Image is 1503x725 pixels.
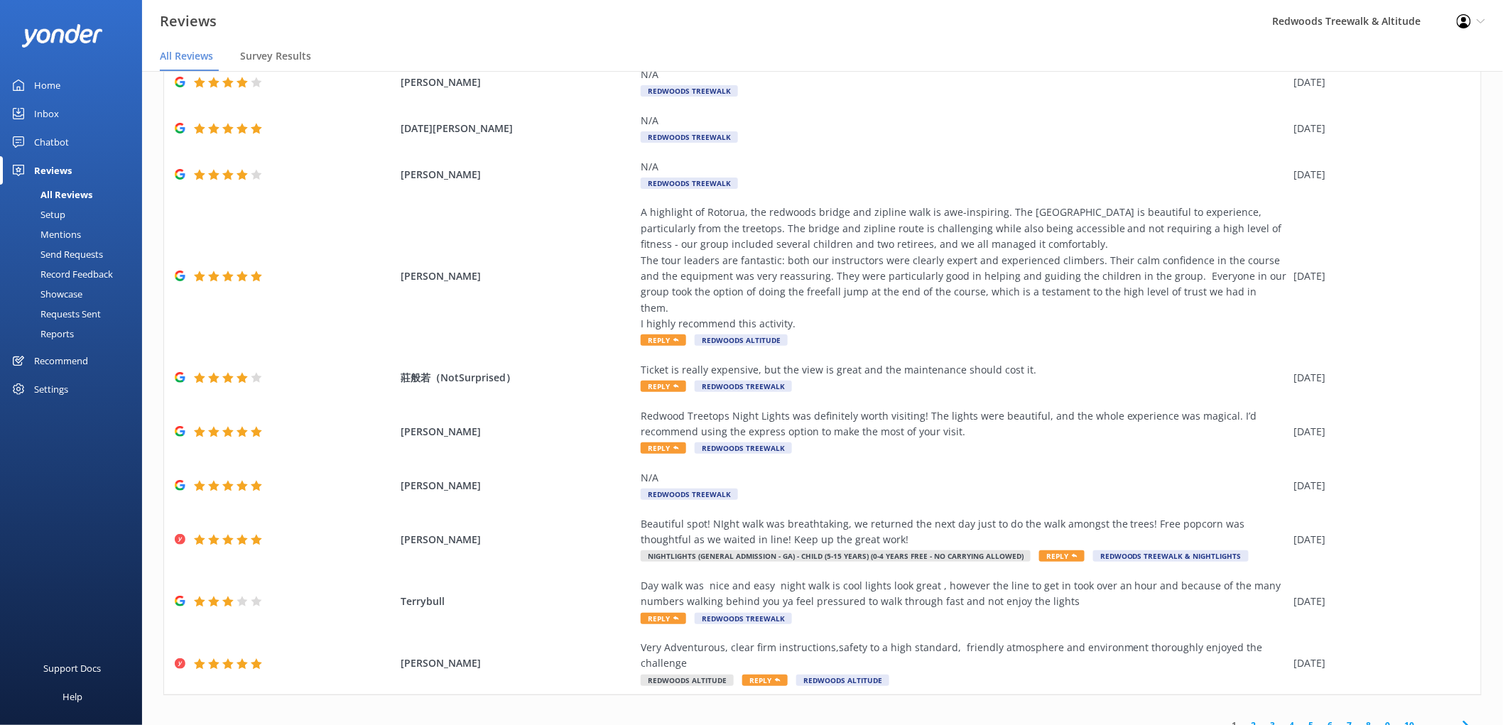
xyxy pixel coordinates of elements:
[401,532,634,547] span: [PERSON_NAME]
[401,655,634,671] span: [PERSON_NAME]
[34,375,68,403] div: Settings
[9,244,103,264] div: Send Requests
[34,99,59,128] div: Inbox
[9,205,142,224] a: Setup
[21,24,103,48] img: yonder-white-logo.png
[1294,655,1463,671] div: [DATE]
[641,578,1287,610] div: Day walk was nice and easy night walk is cool lights look great , however the line to get in took...
[641,489,738,500] span: Redwoods Treewalk
[9,324,142,344] a: Reports
[9,185,142,205] a: All Reviews
[34,156,72,185] div: Reviews
[1294,594,1463,609] div: [DATE]
[9,324,74,344] div: Reports
[641,442,686,454] span: Reply
[9,304,142,324] a: Requests Sent
[160,49,213,63] span: All Reviews
[9,224,142,244] a: Mentions
[9,185,92,205] div: All Reviews
[9,304,101,324] div: Requests Sent
[401,594,634,609] span: Terrybull
[44,654,102,682] div: Support Docs
[9,264,113,284] div: Record Feedback
[641,408,1287,440] div: Redwood Treetops Night Lights was definitely worth visiting! The lights were beautiful, and the w...
[9,284,82,304] div: Showcase
[1294,532,1463,547] div: [DATE]
[9,284,142,304] a: Showcase
[641,178,738,189] span: Redwoods Treewalk
[1294,268,1463,284] div: [DATE]
[401,167,634,182] span: [PERSON_NAME]
[1294,167,1463,182] div: [DATE]
[9,264,142,284] a: Record Feedback
[641,205,1287,332] div: A highlight of Rotorua, the redwoods bridge and zipline walk is awe-inspiring. The [GEOGRAPHIC_DA...
[401,75,634,90] span: [PERSON_NAME]
[1294,478,1463,494] div: [DATE]
[1039,550,1085,562] span: Reply
[641,550,1031,562] span: Nightlights (General Admission - GA) - Child (5-15 years) (0-4 years free - no carrying allowed)
[641,470,1287,486] div: N/A
[695,442,792,454] span: Redwoods Treewalk
[401,370,634,386] span: 莊般若（NotSurprised）
[641,85,738,97] span: Redwoods Treewalk
[9,244,142,264] a: Send Requests
[695,381,792,392] span: Redwoods Treewalk
[641,613,686,624] span: Reply
[641,131,738,143] span: Redwoods Treewalk
[1294,370,1463,386] div: [DATE]
[401,478,634,494] span: [PERSON_NAME]
[34,71,60,99] div: Home
[641,334,686,346] span: Reply
[695,334,788,346] span: Redwoods Altitude
[695,613,792,624] span: Redwoods Treewalk
[401,121,634,136] span: [DATE][PERSON_NAME]
[9,224,81,244] div: Mentions
[742,675,788,686] span: Reply
[401,268,634,284] span: [PERSON_NAME]
[34,347,88,375] div: Recommend
[796,675,889,686] span: Redwoods Altitude
[401,424,634,440] span: [PERSON_NAME]
[641,381,686,392] span: Reply
[1294,424,1463,440] div: [DATE]
[641,640,1287,672] div: Very Adventurous, clear firm instructions,safety to a high standard, friendly atmosphere and envi...
[641,159,1287,175] div: N/A
[1294,121,1463,136] div: [DATE]
[641,516,1287,548] div: Beautiful spot! NIght walk was breathtaking, we returned the next day just to do the walk amongst...
[63,682,82,711] div: Help
[1294,75,1463,90] div: [DATE]
[160,10,217,33] h3: Reviews
[641,362,1287,378] div: Ticket is really expensive, but the view is great and the maintenance should cost it.
[641,113,1287,129] div: N/A
[641,675,734,686] span: Redwoods Altitude
[9,205,65,224] div: Setup
[641,67,1287,82] div: N/A
[34,128,69,156] div: Chatbot
[240,49,311,63] span: Survey Results
[1093,550,1249,562] span: Redwoods Treewalk & Nightlights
